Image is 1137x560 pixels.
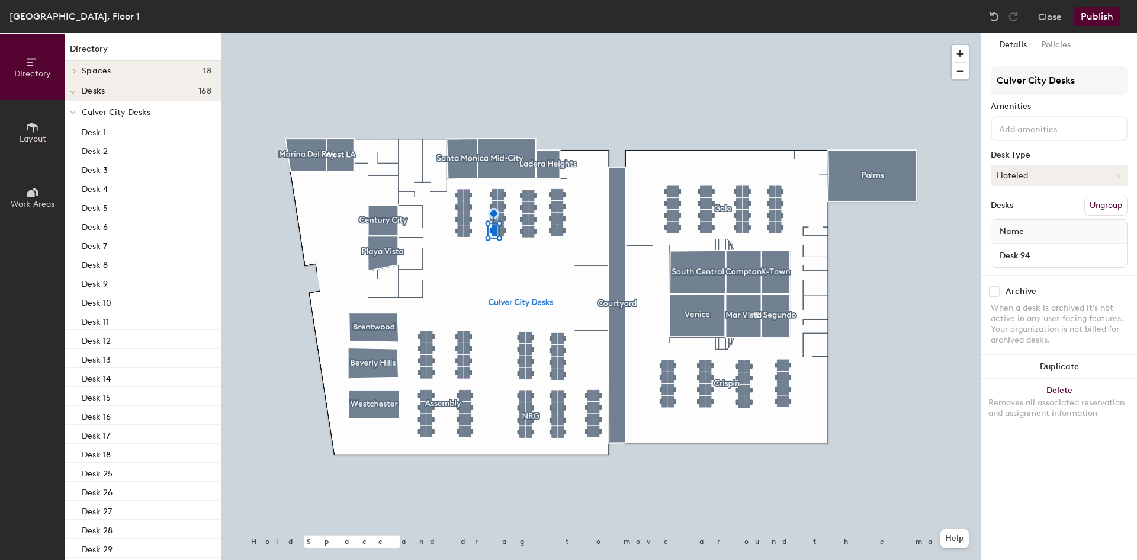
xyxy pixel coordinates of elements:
[988,11,1000,23] img: Undo
[991,303,1128,345] div: When a desk is archived it's not active in any user-facing features. Your organization is not bil...
[988,398,1130,419] div: Removes all associated reservation and assignment information
[1038,7,1062,26] button: Close
[997,121,1103,135] input: Add amenities
[994,247,1125,264] input: Unnamed desk
[82,427,110,441] p: Desk 17
[991,151,1128,160] div: Desk Type
[82,503,112,517] p: Desk 27
[14,69,51,79] span: Directory
[1034,33,1078,57] button: Policies
[82,181,108,194] p: Desk 4
[82,465,113,479] p: Desk 25
[82,124,106,137] p: Desk 1
[82,522,113,536] p: Desk 28
[82,332,111,346] p: Desk 12
[991,165,1128,186] button: Hoteled
[82,143,108,156] p: Desk 2
[992,33,1034,57] button: Details
[1084,196,1128,216] button: Ungroup
[82,446,111,460] p: Desk 18
[82,351,111,365] p: Desk 13
[981,379,1137,431] button: DeleteRemoves all associated reservation and assignment information
[11,199,54,209] span: Work Areas
[940,529,969,548] button: Help
[82,87,105,96] span: Desks
[82,238,107,251] p: Desk 7
[82,219,108,232] p: Desk 6
[1006,287,1036,296] div: Archive
[82,408,111,422] p: Desk 16
[82,107,150,117] span: Culver City Desks
[991,102,1128,111] div: Amenities
[82,276,108,289] p: Desk 9
[65,43,221,61] h1: Directory
[82,162,108,175] p: Desk 3
[20,134,46,144] span: Layout
[203,66,211,76] span: 18
[1074,7,1120,26] button: Publish
[1007,11,1019,23] img: Redo
[82,257,108,270] p: Desk 8
[9,9,140,24] div: [GEOGRAPHIC_DATA], Floor 1
[82,66,111,76] span: Spaces
[991,201,1013,210] div: Desks
[82,313,109,327] p: Desk 11
[981,355,1137,379] button: Duplicate
[82,389,111,403] p: Desk 15
[82,295,111,308] p: Desk 10
[82,370,111,384] p: Desk 14
[994,221,1030,242] span: Name
[82,484,113,498] p: Desk 26
[82,200,108,213] p: Desk 5
[82,541,113,555] p: Desk 29
[198,87,211,96] span: 168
